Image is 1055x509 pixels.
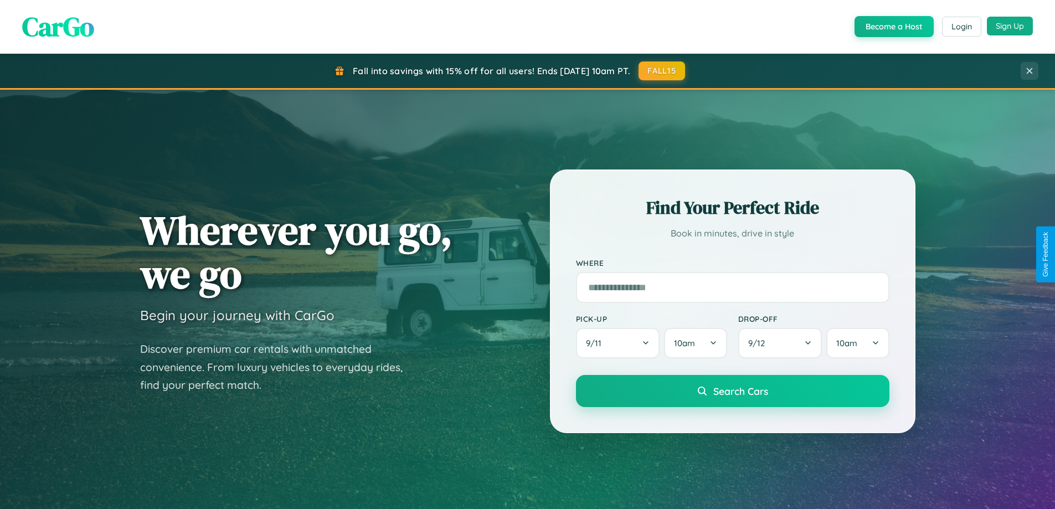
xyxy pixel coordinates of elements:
button: 9/11 [576,328,660,358]
button: 10am [826,328,889,358]
span: 10am [836,338,857,348]
div: Give Feedback [1042,232,1049,277]
label: Where [576,258,889,268]
button: Login [942,17,981,37]
h2: Find Your Perfect Ride [576,196,889,220]
button: 10am [664,328,727,358]
p: Discover premium car rentals with unmatched convenience. From luxury vehicles to everyday rides, ... [140,340,417,394]
span: 9 / 11 [586,338,607,348]
label: Drop-off [738,314,889,323]
span: CarGo [22,8,94,45]
button: FALL15 [639,61,685,80]
span: 9 / 12 [748,338,770,348]
span: 10am [674,338,695,348]
button: 9/12 [738,328,822,358]
p: Book in minutes, drive in style [576,225,889,241]
span: Fall into savings with 15% off for all users! Ends [DATE] 10am PT. [353,65,630,76]
span: Search Cars [713,385,768,397]
button: Sign Up [987,17,1033,35]
button: Search Cars [576,375,889,407]
label: Pick-up [576,314,727,323]
h3: Begin your journey with CarGo [140,307,334,323]
h1: Wherever you go, we go [140,208,452,296]
button: Become a Host [855,16,934,37]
